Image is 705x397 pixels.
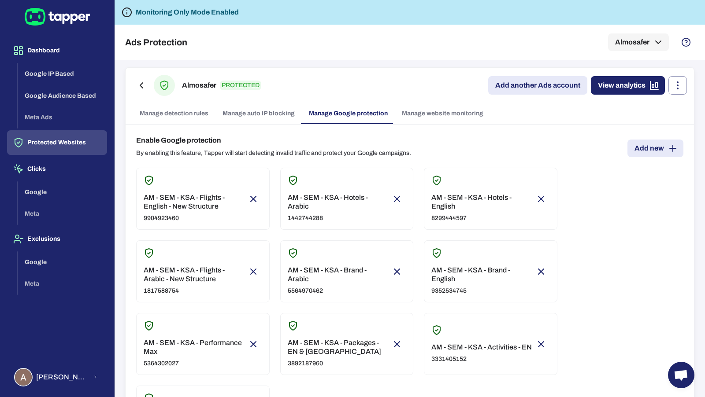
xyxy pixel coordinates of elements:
[144,360,245,368] p: 5364302027
[591,76,665,95] a: View analytics
[7,130,107,155] button: Protected Websites
[18,63,107,85] button: Google IP Based
[288,338,389,356] p: AM - SEM - KSA - Packages - EN & [GEOGRAPHIC_DATA]
[136,7,239,18] h6: Monitoring Only Mode Enabled
[431,343,532,352] p: AM - SEM - KSA - Activities - EN
[136,149,411,157] p: By enabling this feature, Tapper will start detecting invalid traffic and protect your Google cam...
[7,157,107,181] button: Clicks
[18,187,107,195] a: Google
[668,362,694,388] div: Open chat
[18,181,107,203] button: Google
[144,193,245,211] p: AM - SEM - KSA - Flights - English - New Structure
[395,103,490,124] a: Manage website monitoring
[245,190,262,208] button: Remove account
[388,263,406,280] button: Remove account
[288,287,389,295] p: 5564970462
[388,335,406,353] button: Remove account
[18,70,107,77] a: Google IP Based
[488,76,587,95] a: Add another Ads account
[627,140,683,157] a: Add new
[288,266,389,283] p: AM - SEM - KSA - Brand - Arabic
[431,214,532,222] p: 8299444597
[122,7,132,18] svg: Tapper is not blocking any fraudulent activity for this domain
[144,338,245,356] p: AM - SEM - KSA - Performance Max
[388,190,406,208] button: Remove account
[220,81,261,90] p: PROTECTED
[144,287,245,295] p: 1817588754
[431,266,532,283] p: AM - SEM - KSA - Brand - English
[532,335,550,353] button: Remove account
[18,91,107,99] a: Google Audience Based
[7,235,107,242] a: Exclusions
[245,335,262,353] button: Remove account
[125,37,187,48] h5: Ads Protection
[245,263,262,280] button: Remove account
[133,103,215,124] a: Manage detection rules
[144,266,245,283] p: AM - SEM - KSA - Flights - Arabic - New Structure
[7,227,107,251] button: Exclusions
[288,360,389,368] p: 3892187960
[136,135,411,146] h6: Enable Google protection
[18,251,107,273] button: Google
[36,373,88,382] span: [PERSON_NAME] [PERSON_NAME]
[288,214,389,222] p: 1442744288
[7,364,107,390] button: Ambrose Fernandes[PERSON_NAME] [PERSON_NAME]
[15,369,32,386] img: Ambrose Fernandes
[7,46,107,54] a: Dashboard
[7,38,107,63] button: Dashboard
[532,263,550,280] button: Remove account
[608,33,669,51] button: Almosafer
[288,193,389,211] p: AM - SEM - KSA - Hotels - Arabic
[182,80,216,91] h6: Almosafer
[302,103,395,124] a: Manage Google protection
[18,257,107,265] a: Google
[431,287,532,295] p: 9352534745
[18,85,107,107] button: Google Audience Based
[7,165,107,172] a: Clicks
[144,214,245,222] p: 9904923460
[431,355,532,363] p: 3331405152
[7,138,107,146] a: Protected Websites
[532,190,550,208] button: Remove account
[431,193,532,211] p: AM - SEM - KSA - Hotels - English
[215,103,302,124] a: Manage auto IP blocking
